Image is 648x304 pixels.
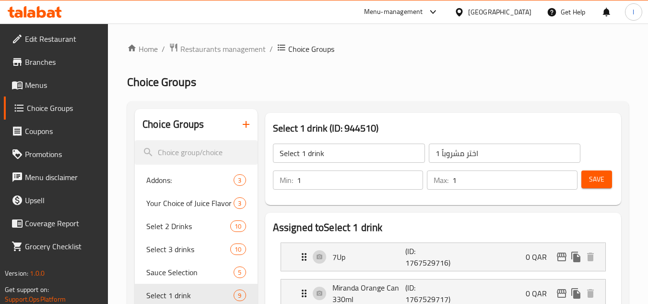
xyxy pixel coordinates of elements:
input: search [135,140,257,165]
span: Addons: [146,174,234,186]
li: / [162,43,165,55]
a: Grocery Checklist [4,235,108,258]
span: Coverage Report [25,218,101,229]
span: l [633,7,634,17]
a: Menu disclaimer [4,166,108,189]
span: Grocery Checklist [25,241,101,252]
span: 10 [231,222,245,231]
h2: Choice Groups [142,117,204,132]
span: 5 [234,268,245,277]
span: Version: [5,267,28,280]
a: Edit Restaurant [4,27,108,50]
span: 9 [234,291,245,300]
div: Addons:3 [135,169,257,192]
span: 1.0.0 [30,267,45,280]
a: Restaurants management [169,43,266,55]
h2: Assigned to Select 1 drink [273,220,613,235]
li: Expand [273,239,613,275]
span: Promotions [25,148,101,160]
div: Choices [234,290,246,301]
span: Coupons [25,125,101,137]
div: Choices [234,197,246,209]
span: Sauce Selection [146,267,234,278]
p: Min: [280,174,293,186]
button: edit [554,250,569,264]
a: Choice Groups [4,97,108,120]
span: Menus [25,79,101,91]
a: Branches [4,50,108,73]
span: Menu disclaimer [25,171,101,183]
div: Expand [281,243,605,271]
a: Upsell [4,189,108,212]
span: Restaurants management [180,43,266,55]
p: Max: [434,174,448,186]
div: Menu-management [364,6,423,18]
p: (ID: 1767529716) [405,245,454,268]
div: Your Choice of Juice Flavor3 [135,192,257,215]
span: 10 [231,245,245,254]
a: Promotions [4,143,108,166]
span: Choice Groups [27,102,101,114]
span: Your Choice of Juice Flavor [146,197,234,209]
p: 0 QAR [526,251,554,263]
span: 3 [234,176,245,185]
span: 3 [234,199,245,208]
span: Select 1 drink [146,290,234,301]
button: edit [554,286,569,301]
span: Choice Groups [127,71,196,93]
span: Get support on: [5,283,49,296]
a: Coupons [4,120,108,143]
div: Sauce Selection5 [135,261,257,284]
a: Coverage Report [4,212,108,235]
span: Select 3 drinks [146,243,230,255]
span: Selet 2 Drinks [146,220,230,232]
button: Save [581,170,612,188]
div: Choices [234,267,246,278]
nav: breadcrumb [127,43,629,55]
span: Upsell [25,195,101,206]
li: / [270,43,273,55]
button: delete [583,250,598,264]
button: duplicate [569,286,583,301]
span: Choice Groups [288,43,334,55]
p: 7Up [332,251,406,263]
span: Branches [25,56,101,68]
div: Choices [234,174,246,186]
div: [GEOGRAPHIC_DATA] [468,7,531,17]
span: Edit Restaurant [25,33,101,45]
div: Select 3 drinks10 [135,238,257,261]
div: Selet 2 Drinks10 [135,215,257,238]
a: Home [127,43,158,55]
div: Choices [230,243,246,255]
span: Save [589,173,604,185]
a: Menus [4,73,108,97]
h3: Select 1 drink (ID: 944510) [273,121,613,136]
p: 0 QAR [526,288,554,299]
button: duplicate [569,250,583,264]
button: delete [583,286,598,301]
